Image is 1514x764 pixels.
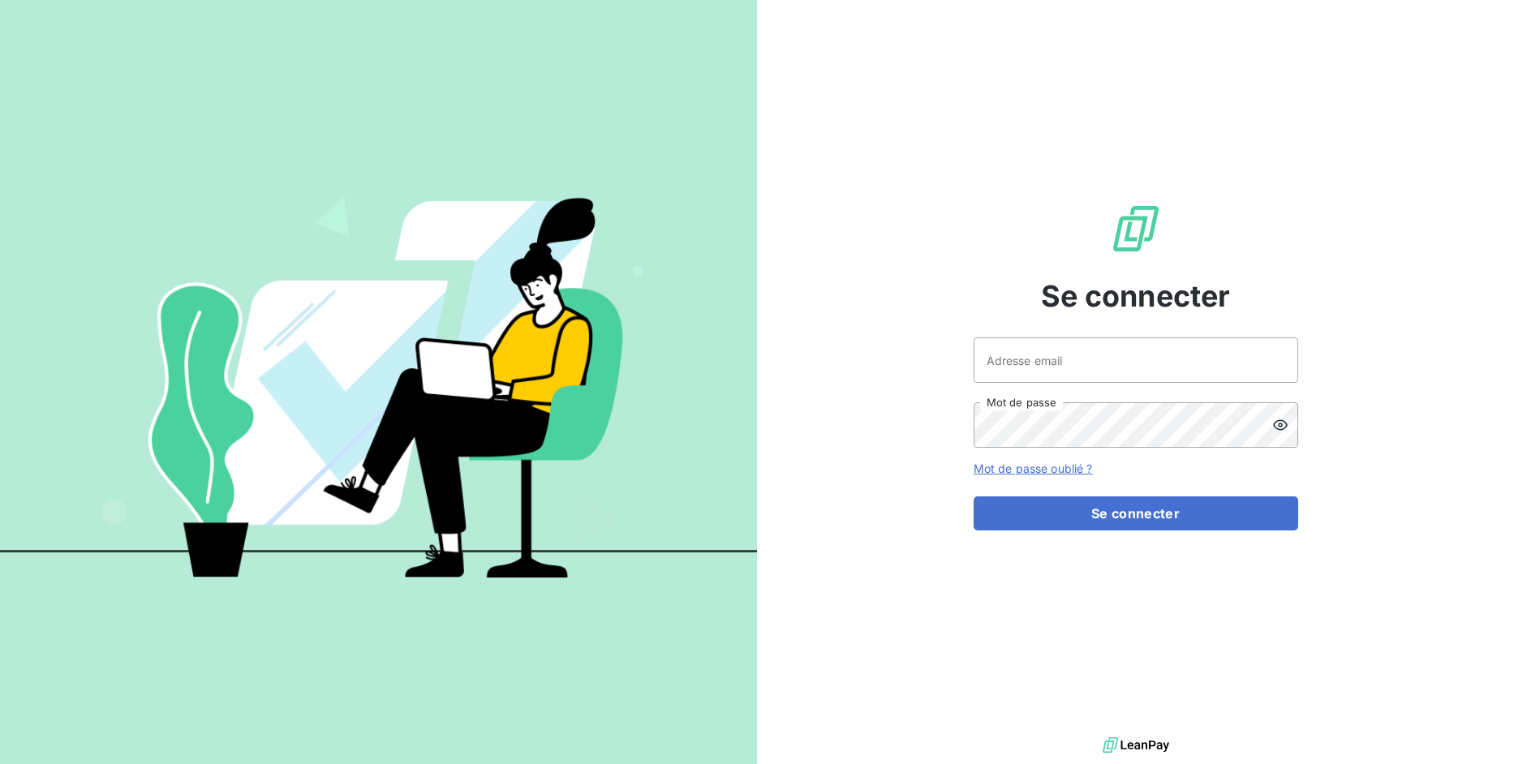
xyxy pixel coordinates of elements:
[974,461,1093,475] a: Mot de passe oublié ?
[1103,733,1169,758] img: logo
[974,496,1298,530] button: Se connecter
[974,337,1298,383] input: placeholder
[1041,274,1231,318] span: Se connecter
[1110,203,1162,255] img: Logo LeanPay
